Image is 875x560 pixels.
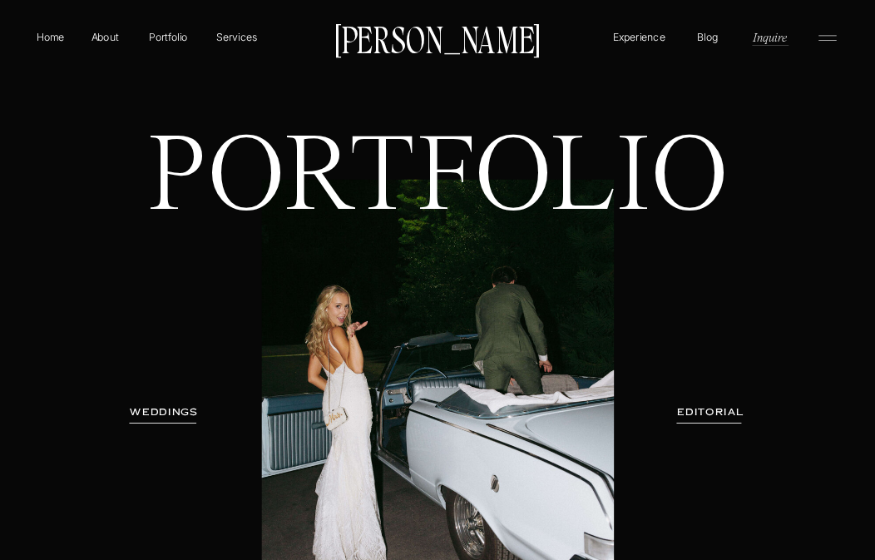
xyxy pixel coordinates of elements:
a: [PERSON_NAME] [328,22,548,53]
a: Portfolio [142,29,194,44]
a: WEDDINGS [118,405,210,420]
h1: PORTFOLIO [122,131,753,328]
a: Home [33,29,67,44]
a: About [88,29,121,44]
a: Services [215,29,259,44]
a: EDITORIAL [657,405,764,420]
a: Inquire [751,28,788,45]
a: Blog [694,29,721,44]
a: Experience [611,29,668,44]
